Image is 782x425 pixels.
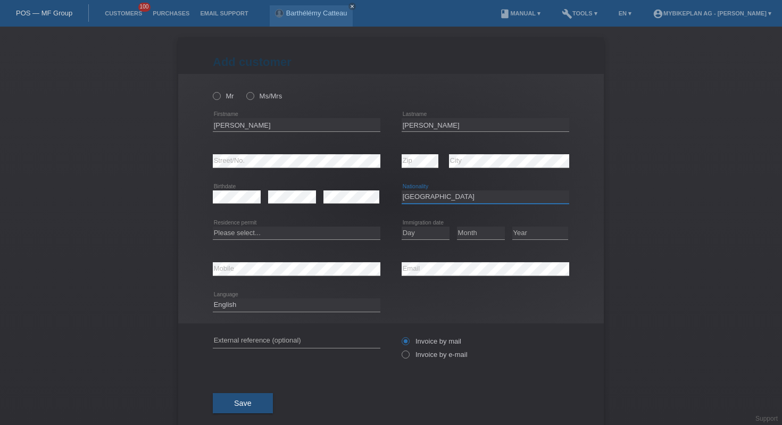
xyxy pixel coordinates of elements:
[402,337,461,345] label: Invoice by mail
[195,10,253,16] a: Email Support
[350,4,355,9] i: close
[246,92,282,100] label: Ms/Mrs
[213,92,220,99] input: Mr
[494,10,546,16] a: bookManual ▾
[147,10,195,16] a: Purchases
[213,393,273,413] button: Save
[99,10,147,16] a: Customers
[213,92,234,100] label: Mr
[556,10,603,16] a: buildTools ▾
[402,337,409,351] input: Invoice by mail
[246,92,253,99] input: Ms/Mrs
[500,9,510,19] i: book
[402,351,468,359] label: Invoice by e-mail
[138,3,151,12] span: 100
[647,10,777,16] a: account_circleMybikeplan AG - [PERSON_NAME] ▾
[402,351,409,364] input: Invoice by e-mail
[16,9,72,17] a: POS — MF Group
[653,9,663,19] i: account_circle
[562,9,572,19] i: build
[234,399,252,407] span: Save
[213,55,569,69] h1: Add customer
[348,3,356,10] a: close
[613,10,637,16] a: EN ▾
[286,9,347,17] a: Barthélémy Catteau
[755,415,778,422] a: Support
